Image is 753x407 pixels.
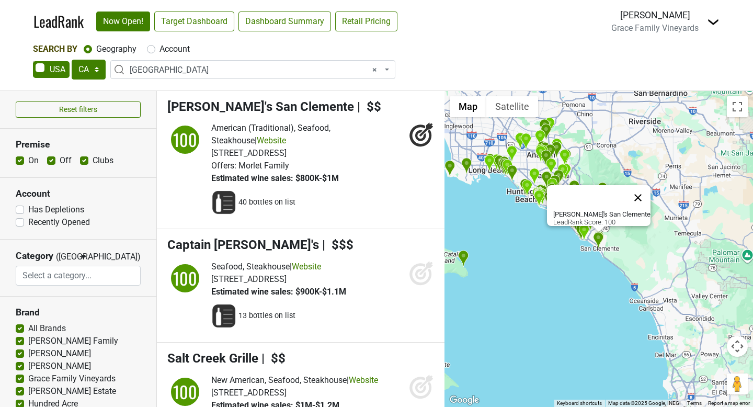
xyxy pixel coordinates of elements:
[561,149,572,166] div: Orange Hill
[28,360,91,372] label: [PERSON_NAME]
[211,287,346,297] span: Estimated wine sales: $900K-$1.1M
[515,132,526,150] div: Gaucho Grill Argentine Steakhouse
[708,400,750,406] a: Report a map error
[537,145,548,162] div: JW Marriott, Anaheim Resort
[541,150,552,167] div: Saddle Ranch
[533,188,544,205] div: Lido House, Autograph Collection
[535,144,546,161] div: Disney's Grand Californian Hotel & Spa
[585,214,596,231] div: Inn at the Mission San Juan Capistrano, Autograph Collection
[167,99,354,114] span: [PERSON_NAME]'s San Clemente
[541,123,552,141] div: Summit House
[96,12,150,31] a: Now Open!
[521,179,532,197] div: The Waterfront Beach Resort, a Hilton Hotel
[566,211,577,229] div: Montage Laguna Beach
[79,252,87,262] span: ▼
[535,187,546,205] div: Sol Grill
[553,210,651,226] div: LeadRank Score: 100
[33,10,84,32] a: LeadRank
[28,322,66,335] label: All Brands
[574,220,585,238] div: The Ritz-Carlton, Laguna Niguel
[535,184,546,201] div: Hi-Time Wine Cellars
[611,8,699,22] div: [PERSON_NAME]
[238,161,289,171] span: Morlet Family
[494,155,505,172] div: Nick's on 2nd
[167,238,319,252] span: Captain [PERSON_NAME]'s
[211,374,378,387] div: |
[60,154,72,167] label: Off
[597,182,608,199] div: Hanna's Restaurant & Bar
[16,307,141,318] h3: Brand
[540,142,551,159] div: The Ranch Restaurant
[16,101,141,118] button: Reset filters
[551,138,562,155] div: Tartan Room
[546,178,557,195] div: Twenty Eight
[576,223,587,241] div: Chart House
[211,161,236,171] span: Offers:
[211,274,287,284] span: [STREET_ADDRESS]
[211,388,287,398] span: [STREET_ADDRESS]
[498,158,509,175] div: The Boathouse on the Bay
[520,133,531,150] div: Black Angus Steakhouse
[169,263,201,294] div: 100
[544,191,555,208] div: The Bungalow Restaurant
[491,154,502,171] div: The Attic
[537,141,548,158] div: Anaheim White House Restaurant
[553,210,651,218] b: [PERSON_NAME]'s San Clemente
[534,187,545,205] div: Louie's by the Bay
[211,261,346,273] div: |
[485,153,496,171] div: 555 East Steakhouse
[93,154,113,167] label: Clubs
[507,165,518,182] div: Captain Jack's
[130,64,382,76] span: Orange County
[56,251,77,266] span: ([GEOGRAPHIC_DATA])
[167,261,203,296] img: quadrant_split.svg
[541,171,552,188] div: The Capital Grille
[292,262,321,272] a: Website
[211,303,236,329] img: Wine List
[28,347,91,360] label: [PERSON_NAME]
[96,43,136,55] label: Geography
[211,262,290,272] span: Seafood, Steakhouse
[461,157,472,175] div: Think Prime
[542,171,553,188] div: Vaca
[545,193,556,210] div: Five Crowns
[501,159,512,176] div: Mahé
[238,197,295,208] span: 40 bottles on list
[211,148,287,158] span: [STREET_ADDRESS]
[211,190,236,215] img: Wine List
[727,96,748,117] button: Toggle fullscreen view
[335,12,397,31] a: Retail Pricing
[534,130,545,147] div: Stubrik's Steakhouse
[625,185,651,210] button: Close
[572,218,583,235] div: Salt Creek Grille
[28,154,39,167] label: On
[557,164,568,181] div: Spectrum Wine
[568,180,579,197] div: CUCINA enoteca Irvine
[238,12,331,31] a: Dashboard Summary
[544,189,555,206] div: Red O
[16,251,53,262] h3: Category
[154,12,234,31] a: Target Dashboard
[534,189,545,206] div: Woody's Wharf
[500,159,511,176] div: Pattys Place
[458,250,469,267] div: Steve's Steakhouse
[551,141,562,159] div: Jeff's Inviting Food and Spirits
[532,187,543,204] div: The Alley
[33,44,77,54] span: Search By
[539,119,550,136] div: Old Brea Chop House
[560,163,571,180] div: Texas de Brazil
[553,169,564,187] div: The Winery Restaurant - Tustin
[484,155,495,172] div: Queensview Steakhouse
[727,374,748,394] button: Drag Pegman onto the map to open Street View
[534,187,545,204] div: A Restaurant
[569,180,580,197] div: Fogo de Chão Brazilian Steakhouse
[372,64,377,76] span: Remove all items
[257,135,286,145] a: Website
[543,188,554,205] div: VEA Newport Beach, A Marriott Resort & Spa
[211,122,404,147] div: |
[544,117,555,134] div: Cedar Creek Inn
[357,99,381,114] span: | $$
[28,203,84,216] label: Has Depletions
[169,124,201,155] div: 100
[28,335,118,347] label: [PERSON_NAME] Family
